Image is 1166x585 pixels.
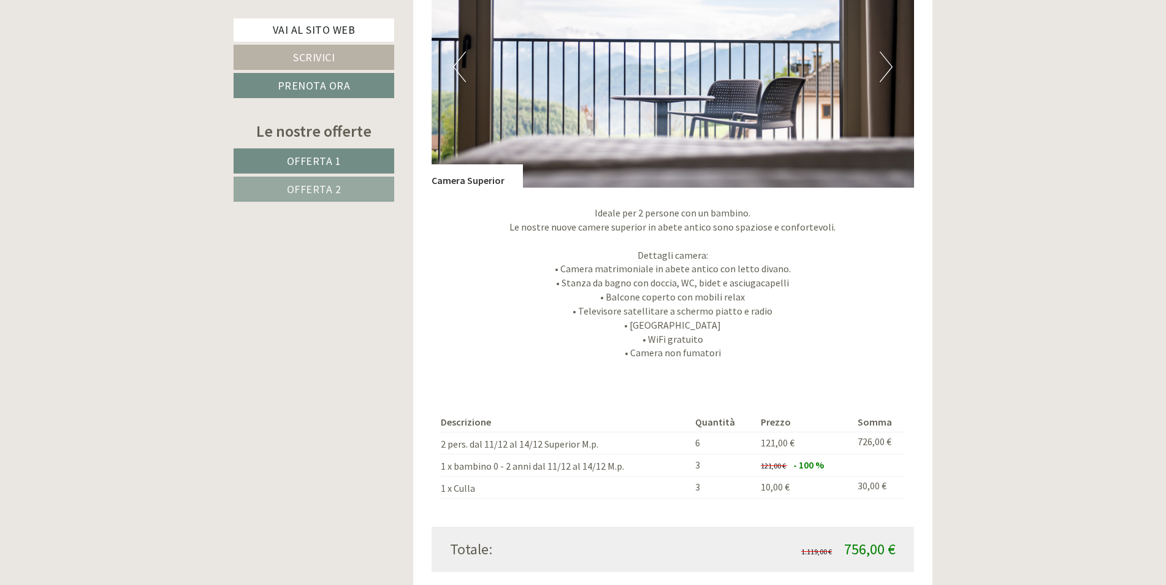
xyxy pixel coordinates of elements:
[287,154,341,168] span: Offerta 1
[441,454,690,476] td: 1 x bambino 0 - 2 anni dal 11/12 al 14/12 M.p.
[441,432,690,454] td: 2 pers. dal 11/12 al 14/12 Superior M.p.
[690,476,756,498] td: 3
[234,73,394,98] a: Prenota ora
[453,52,466,82] button: Previous
[761,461,786,470] span: 121,00 €
[441,539,673,560] div: Totale:
[441,476,690,498] td: 1 x Culla
[219,9,264,30] div: [DATE]
[287,182,341,196] span: Offerta 2
[761,437,794,449] span: 121,00 €
[853,476,905,498] td: 30,00 €
[432,164,523,188] div: Camera Superior
[234,45,394,70] a: Scrivici
[853,432,905,454] td: 726,00 €
[432,206,915,360] p: Ideale per 2 persone con un bambino. Le nostre nuove camere superior in abete antico sono spazios...
[234,120,394,142] div: Le nostre offerte
[756,413,853,432] th: Prezzo
[690,454,756,476] td: 3
[793,459,824,471] span: - 100 %
[844,540,896,559] span: 756,00 €
[419,319,484,345] button: Invia
[18,36,180,45] div: Inso Sonnenheim
[853,413,905,432] th: Somma
[441,413,690,432] th: Descrizione
[690,413,756,432] th: Quantità
[234,18,394,42] a: Vai al sito web
[18,59,180,68] small: 10:46
[880,52,893,82] button: Next
[761,481,790,493] span: 10,00 €
[801,547,832,556] span: 1.119,00 €
[9,33,186,71] div: Buon giorno, come possiamo aiutarla?
[690,432,756,454] td: 6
